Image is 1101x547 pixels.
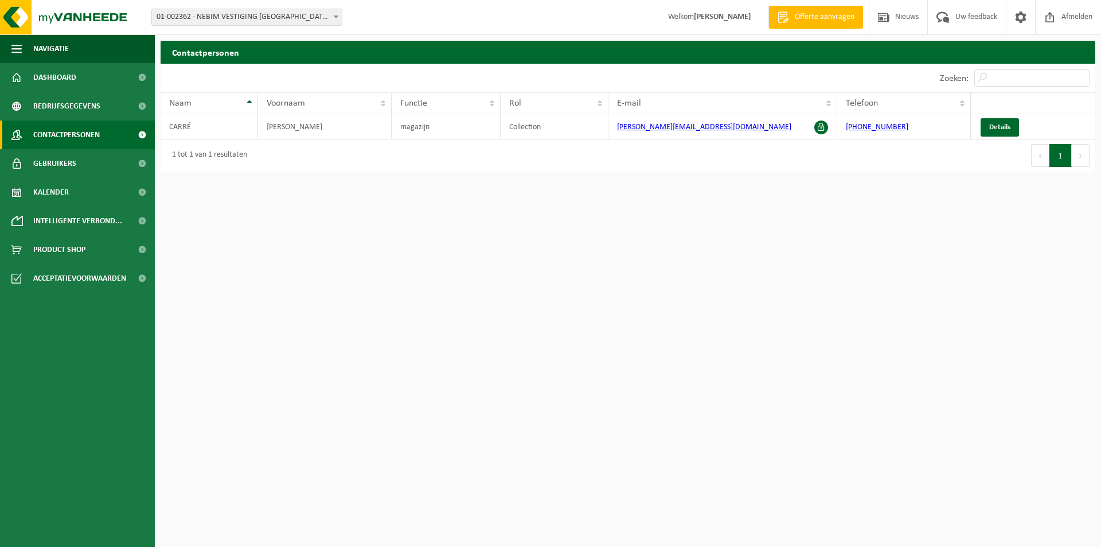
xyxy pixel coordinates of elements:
[258,114,391,139] td: [PERSON_NAME]
[33,207,122,235] span: Intelligente verbond...
[400,99,427,108] span: Functie
[33,149,76,178] span: Gebruikers
[1072,144,1090,167] button: Next
[694,13,751,21] strong: [PERSON_NAME]
[768,6,863,29] a: Offerte aanvragen
[509,99,521,108] span: Rol
[501,114,608,139] td: Collection
[151,9,342,26] span: 01-002362 - NEBIM VESTIGING GENT - MARIAKERKE
[1049,144,1072,167] button: 1
[617,123,791,131] a: [PERSON_NAME][EMAIL_ADDRESS][DOMAIN_NAME]
[1031,144,1049,167] button: Previous
[161,41,1095,63] h2: Contactpersonen
[392,114,501,139] td: magazijn
[33,264,126,293] span: Acceptatievoorwaarden
[166,145,247,166] div: 1 tot 1 van 1 resultaten
[846,123,908,131] a: [PHONE_NUMBER]
[152,9,342,25] span: 01-002362 - NEBIM VESTIGING GENT - MARIAKERKE
[792,11,857,23] span: Offerte aanvragen
[33,92,100,121] span: Bedrijfsgegevens
[161,114,258,139] td: CARRÉ
[33,235,85,264] span: Product Shop
[940,74,969,83] label: Zoeken:
[981,118,1019,137] a: Details
[846,99,878,108] span: Telefoon
[989,123,1010,131] span: Details
[33,34,69,63] span: Navigatie
[33,178,69,207] span: Kalender
[617,99,641,108] span: E-mail
[169,99,192,108] span: Naam
[33,63,76,92] span: Dashboard
[267,99,305,108] span: Voornaam
[33,121,100,149] span: Contactpersonen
